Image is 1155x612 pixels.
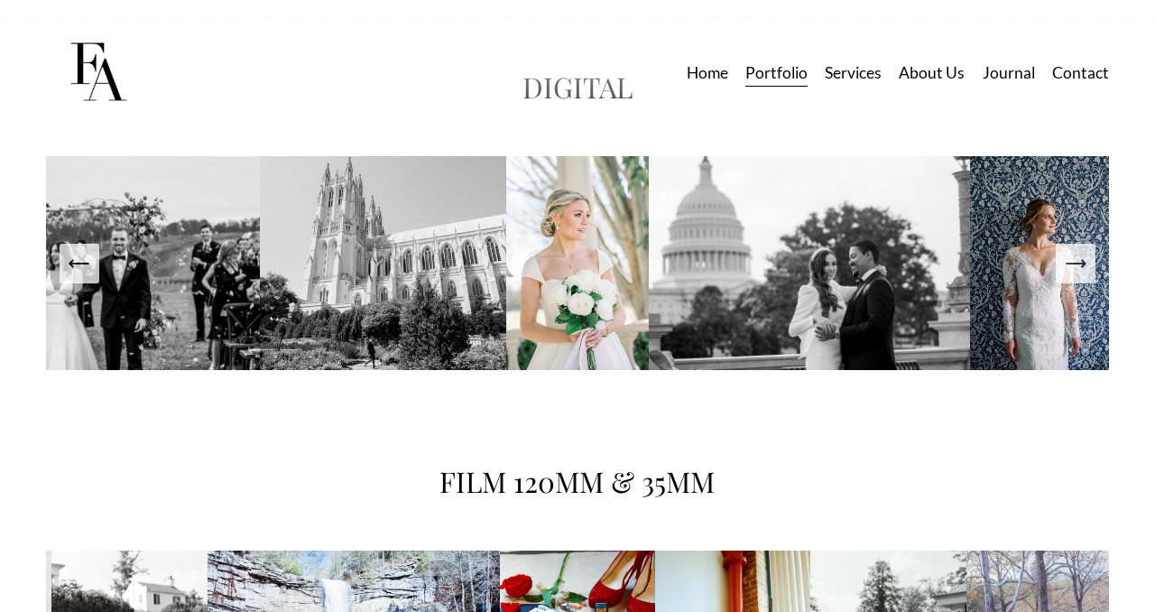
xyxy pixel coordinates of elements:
[983,57,1035,88] a: Journal
[825,57,882,88] a: Services
[1056,244,1095,283] button: Next Slide
[46,21,150,125] img: Frost Artistry
[506,156,649,370] img: Z9A_1494.jpg
[745,57,808,88] a: Portfolio
[899,57,965,88] a: About Us
[260,156,506,370] img: website.jpg
[403,459,751,505] h1: FILM 120MM & 35MM
[687,57,728,88] a: Home
[649,156,970,370] img: Z9C_4730.jpg
[970,156,1111,370] img: Z9C_7408.jpg
[60,244,99,283] button: Previous Slide
[1052,57,1109,88] a: Contact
